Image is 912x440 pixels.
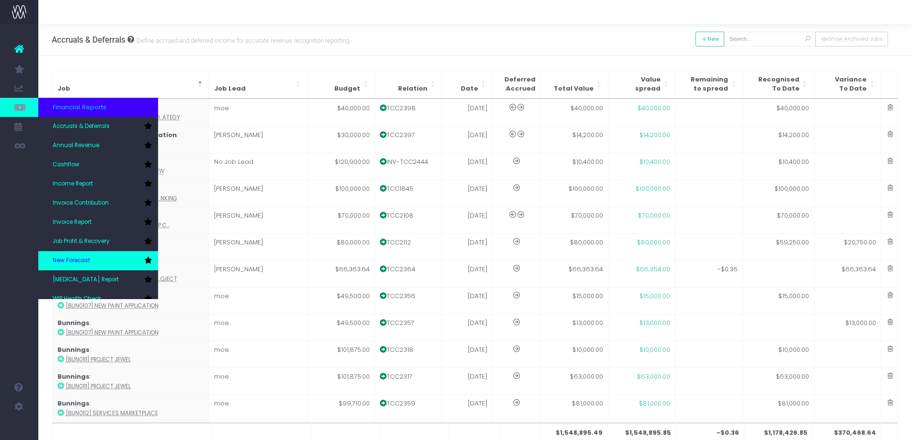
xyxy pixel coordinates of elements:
td: $81,000.00 [742,395,814,422]
td: [DATE] [442,153,492,180]
span: $10,000.00 [639,345,670,355]
td: $70,000.00 [541,207,608,234]
td: TCC2108 [375,207,442,234]
td: $70,000.00 [308,207,375,234]
abbr: [BUN0112] Services Marketplace [66,409,158,417]
span: $14,200.00 [639,130,670,140]
th: Relation: Activate to sort: Activate to sort: Activate to sort [375,69,442,98]
td: TCC2318 [375,341,442,368]
td: [PERSON_NAME] [209,261,308,288]
td: TCC2317 [375,368,442,395]
strong: Bunnings [57,399,90,408]
abbr: [BUN0111] Project Jewel [66,382,131,390]
td: $66,363.64 [541,261,608,288]
span: WIP Health Check [53,295,101,303]
td: $80,000.00 [308,234,375,261]
td: TCC2359 [375,395,442,422]
td: $101,875.00 [308,341,375,368]
td: $81,000.00 [541,395,608,422]
td: moe [209,341,308,368]
span: Accruals & Deferrals [53,122,110,131]
abbr: [BUN0107] New Paint Application [66,329,159,336]
button: New [695,32,725,46]
span: Remainingto spread [691,75,728,93]
abbr: [BUN0111] Project Jewel [66,356,131,363]
td: [DATE] [442,314,492,341]
td: : [52,288,209,314]
a: WIP Health Check [38,289,158,309]
th: Value<br />spread: Activate to sort: Activate to sort: Activate to sort [608,69,675,98]
td: TCC2357 [375,314,442,341]
td: [PERSON_NAME] [209,234,308,261]
span: Financial Reports [53,103,106,112]
td: moe [209,288,308,314]
td: $80,000.00 [541,234,608,261]
a: Invoice Contribution [38,194,158,213]
small: Define accrued and deferred income for accurate revenue recognition reporting. [134,35,351,45]
span: $40,000.00 [638,104,670,113]
td: $10,400.00 [541,153,608,180]
td: : [52,314,209,341]
span: Income Report [53,180,93,188]
td: [DATE] [442,368,492,395]
span: Job Lead [214,84,246,93]
span: Relation [398,84,427,93]
td: [DATE] [442,207,492,234]
th: Job Lead: Activate to sort: Activate to sort: Activate to sort [209,69,308,98]
td: $30,000.00 [308,126,375,153]
img: images/default_profile_image.png [12,421,26,435]
td: [PERSON_NAME] [209,180,308,207]
span: VarianceTo Date [835,75,866,93]
a: [MEDICAL_DATA] Report [38,270,158,289]
td: $40,000.00 [742,99,814,126]
td: $40,000.00 [308,99,375,126]
span: Deferred Accrued [504,75,536,93]
td: [DATE] [442,99,492,126]
span: $70,000.00 [638,211,670,220]
a: Annual Revenue [38,136,158,155]
a: New Forecast [38,251,158,270]
td: $101,875.00 [308,368,375,395]
td: $14,200.00 [742,126,814,153]
span: Annual Revenue [53,141,99,150]
td: $49,500.00 [308,314,375,341]
td: $10,000.00 [742,341,814,368]
span: Budget [334,84,360,93]
span: Date [461,84,478,93]
td: -$0.36 [675,261,743,288]
td: $20,750.00 [814,234,881,261]
th: Total Value: Activate to sort: Activate to sort: Activate to sort [541,69,608,98]
span: Invoice Contribution [53,199,109,208]
span: $15,000.00 [639,291,670,301]
span: Cashflow [53,161,80,169]
td: $59,250.00 [742,234,814,261]
td: $15,000.00 [541,288,608,314]
span: $63,000.00 [637,372,670,382]
span: Job Profit & Recovery [53,237,110,246]
td: $10,400.00 [742,153,814,180]
td: $15,000.00 [742,288,814,314]
td: $63,000.00 [742,368,814,395]
td: $100,000.00 [308,180,375,207]
td: [DATE] [442,126,492,153]
strong: Bunnings [57,372,90,381]
abbr: [BUN0107] New Paint Application [66,302,159,310]
span: Valuespread [635,75,661,93]
span: $66,364.00 [636,265,670,274]
td: moe [209,395,308,422]
td: $10,000.00 [541,341,608,368]
h3: Accruals & Deferrals [52,35,351,45]
strong: Bunnings [57,345,90,354]
td: : [52,341,209,368]
td: [DATE] [442,234,492,261]
strong: Bunnings [57,318,90,327]
th: Job: Activate to invert sorting: Activate to invert sorting: Activate to invert sorting [52,69,209,98]
a: Accruals & Deferrals [38,117,158,136]
td: TCC2356 [375,288,442,314]
td: $40,000.00 [541,99,608,126]
input: Search... [724,32,816,46]
td: moe [209,368,308,395]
